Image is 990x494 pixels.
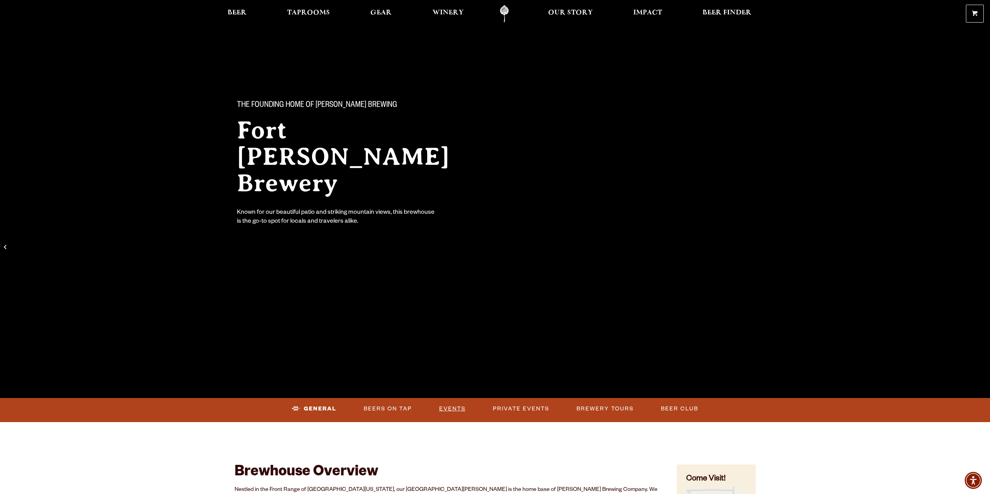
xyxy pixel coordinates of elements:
a: Brewery Tours [573,400,637,418]
span: Beer [228,10,247,16]
a: Beers on Tap [361,400,415,418]
span: Impact [633,10,662,16]
h2: Fort [PERSON_NAME] Brewery [237,117,480,196]
a: Private Events [490,400,552,418]
a: Winery [428,5,469,23]
div: Accessibility Menu [965,472,982,489]
h4: Come Visit! [686,474,746,485]
div: Known for our beautiful patio and striking mountain views, this brewhouse is the go-to spot for l... [237,209,436,227]
span: Beer Finder [703,10,752,16]
h2: Brewhouse Overview [235,464,658,482]
a: Beer [223,5,252,23]
a: Impact [628,5,667,23]
a: Beer Finder [697,5,757,23]
span: Our Story [548,10,593,16]
span: The Founding Home of [PERSON_NAME] Brewing [237,101,397,111]
span: Winery [433,10,464,16]
a: Events [436,400,469,418]
a: Beer Club [658,400,701,418]
span: Taprooms [287,10,330,16]
a: Odell Home [490,5,519,23]
a: Our Story [543,5,598,23]
a: General [289,400,340,418]
a: Gear [365,5,397,23]
span: Gear [370,10,392,16]
a: Taprooms [282,5,335,23]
